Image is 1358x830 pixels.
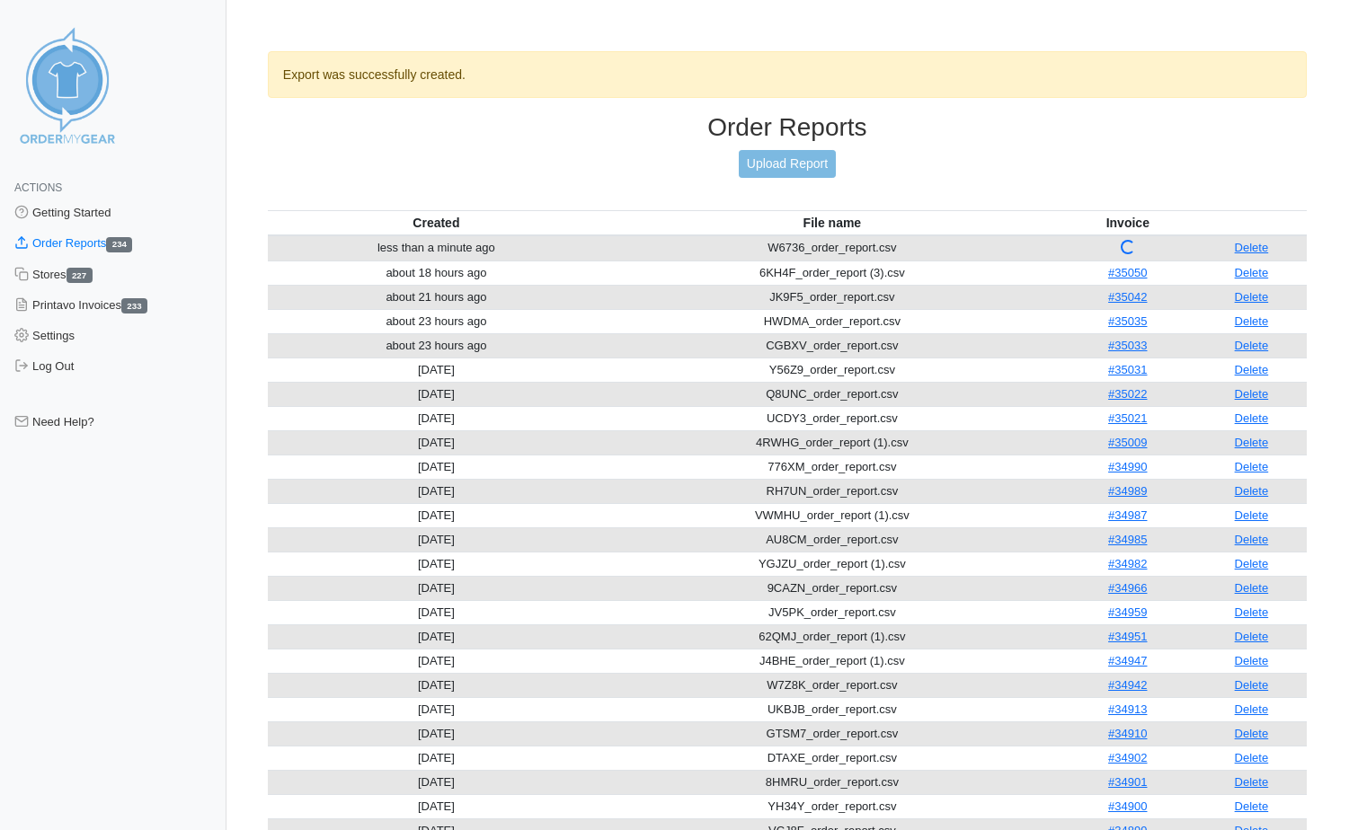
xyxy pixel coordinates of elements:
td: [DATE] [268,455,605,479]
a: #34959 [1108,605,1147,619]
a: #34913 [1108,702,1147,716]
a: Delete [1235,751,1269,764]
a: #34942 [1108,678,1147,692]
td: RH7UN_order_report.csv [605,479,1060,503]
h3: Order Reports [268,112,1307,143]
td: [DATE] [268,600,605,624]
td: [DATE] [268,697,605,721]
a: #35035 [1108,314,1147,328]
td: about 23 hours ago [268,333,605,358]
td: [DATE] [268,406,605,430]
a: #35021 [1108,411,1147,425]
td: about 23 hours ago [268,309,605,333]
a: Delete [1235,654,1269,667]
th: Invoice [1060,210,1196,235]
td: less than a minute ago [268,235,605,261]
td: [DATE] [268,624,605,649]
th: Created [268,210,605,235]
span: 227 [67,268,93,283]
a: Delete [1235,290,1269,304]
a: Delete [1235,799,1269,813]
a: Delete [1235,678,1269,692]
td: [DATE] [268,649,605,673]
td: [DATE] [268,382,605,406]
td: 8HMRU_order_report.csv [605,770,1060,794]
td: GTSM7_order_report.csv [605,721,1060,746]
a: #35042 [1108,290,1147,304]
a: Delete [1235,363,1269,376]
a: Delete [1235,460,1269,473]
span: Actions [14,181,62,194]
a: #34947 [1108,654,1147,667]
td: 9CAZN_order_report.csv [605,576,1060,600]
td: [DATE] [268,552,605,576]
a: Upload Report [739,150,836,178]
a: #34901 [1108,775,1147,789]
a: #34987 [1108,508,1147,522]
td: about 18 hours ago [268,260,605,285]
td: [DATE] [268,430,605,455]
a: #35033 [1108,339,1147,352]
td: [DATE] [268,527,605,552]
a: Delete [1235,266,1269,279]
td: 776XM_order_report.csv [605,455,1060,479]
a: Delete [1235,702,1269,716]
td: HWDMA_order_report.csv [605,309,1060,333]
a: #34951 [1108,630,1147,643]
a: Delete [1235,775,1269,789]
td: [DATE] [268,503,605,527]
a: Delete [1235,727,1269,740]
a: Delete [1235,436,1269,449]
a: Delete [1235,484,1269,498]
a: Delete [1235,630,1269,643]
td: [DATE] [268,576,605,600]
td: JK9F5_order_report.csv [605,285,1060,309]
a: Delete [1235,387,1269,401]
span: 234 [106,237,132,252]
td: [DATE] [268,673,605,697]
td: UKBJB_order_report.csv [605,697,1060,721]
a: Delete [1235,605,1269,619]
td: UCDY3_order_report.csv [605,406,1060,430]
a: Delete [1235,314,1269,328]
td: YH34Y_order_report.csv [605,794,1060,818]
a: Delete [1235,339,1269,352]
a: Delete [1235,581,1269,595]
div: Export was successfully created. [268,51,1307,98]
th: File name [605,210,1060,235]
td: Y56Z9_order_report.csv [605,358,1060,382]
span: 233 [121,298,147,313]
td: JV5PK_order_report.csv [605,600,1060,624]
td: [DATE] [268,721,605,746]
a: #35022 [1108,387,1147,401]
td: DTAXE_order_report.csv [605,746,1060,770]
td: J4BHE_order_report (1).csv [605,649,1060,673]
a: #34985 [1108,533,1147,546]
td: W7Z8K_order_report.csv [605,673,1060,697]
a: Delete [1235,533,1269,546]
td: [DATE] [268,358,605,382]
td: [DATE] [268,770,605,794]
td: about 21 hours ago [268,285,605,309]
a: #35009 [1108,436,1147,449]
td: [DATE] [268,794,605,818]
a: #34902 [1108,751,1147,764]
td: 62QMJ_order_report (1).csv [605,624,1060,649]
a: #34910 [1108,727,1147,740]
td: W6736_order_report.csv [605,235,1060,261]
a: #35031 [1108,363,1147,376]
a: #34990 [1108,460,1147,473]
td: Q8UNC_order_report.csv [605,382,1060,406]
td: 4RWHG_order_report (1).csv [605,430,1060,455]
a: Delete [1235,508,1269,522]
a: Delete [1235,557,1269,570]
a: #34982 [1108,557,1147,570]
a: Delete [1235,241,1269,254]
a: #34989 [1108,484,1147,498]
td: [DATE] [268,479,605,503]
td: AU8CM_order_report.csv [605,527,1060,552]
td: CGBXV_order_report.csv [605,333,1060,358]
td: 6KH4F_order_report (3).csv [605,260,1060,285]
a: #34900 [1108,799,1147,813]
td: YGJZU_order_report (1).csv [605,552,1060,576]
